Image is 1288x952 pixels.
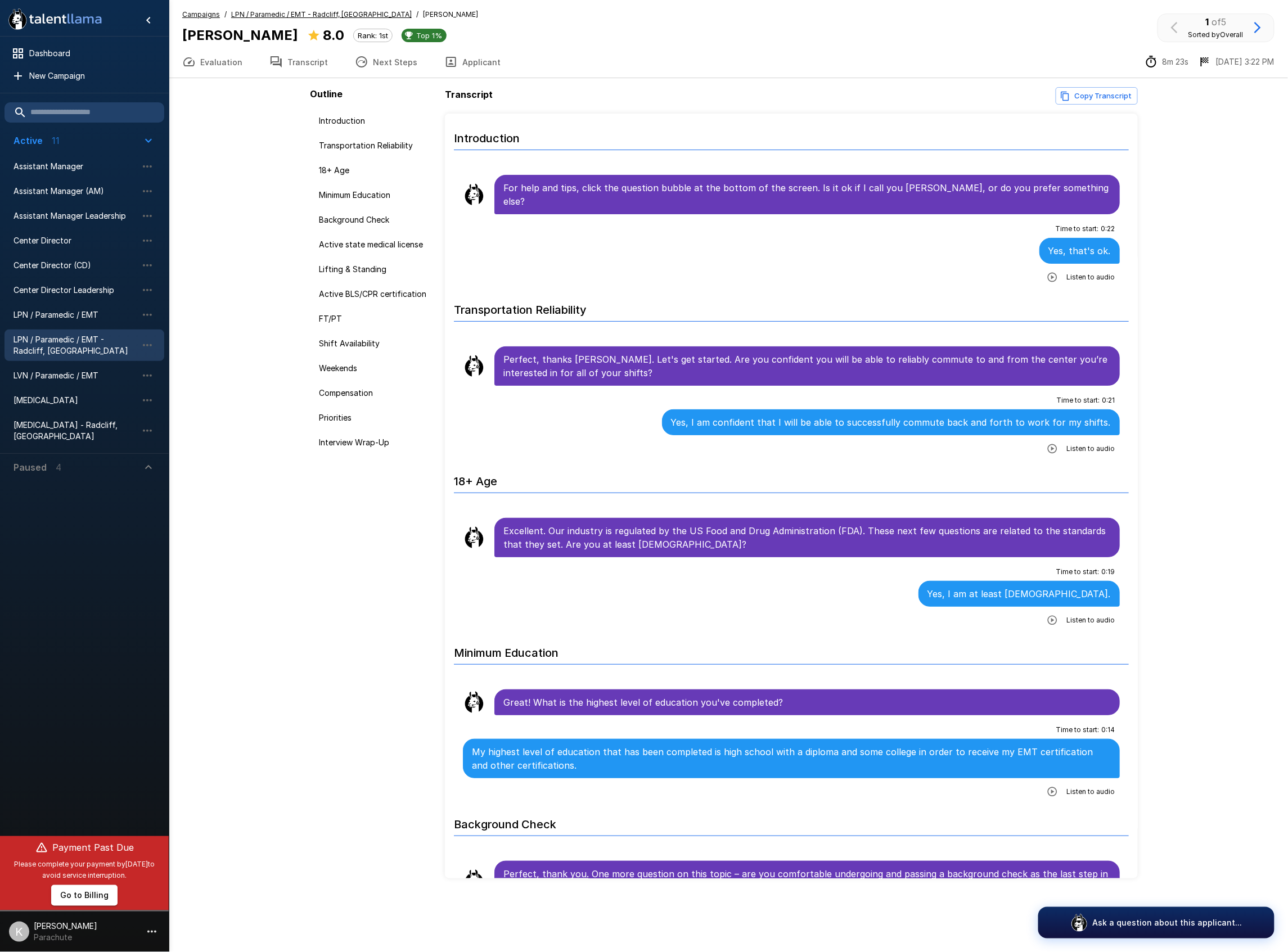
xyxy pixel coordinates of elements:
h6: Transportation Reliability [454,292,1129,322]
span: Lifting & Standing [319,264,431,275]
b: Transcript [445,89,493,100]
span: Compensation [319,387,431,399]
span: Transportation Reliability [319,140,431,151]
span: FT/PT [319,313,431,324]
span: Priorities [319,412,431,423]
p: My highest level of education that has been completed is high school with a diploma and some coll... [472,745,1111,772]
span: 0 : 19 [1102,566,1115,577]
p: Ask a question about this applicant... [1093,917,1242,928]
u: LPN / Paramedic / EMT - Radcliff, [GEOGRAPHIC_DATA] [231,10,412,19]
div: Lifting & Standing [310,259,440,279]
span: 18+ Age [319,165,431,176]
div: The time between starting and completing the interview [1145,55,1189,69]
span: Weekends [319,363,431,374]
button: Copy transcript [1056,87,1138,105]
span: Time to start : [1056,724,1100,736]
div: Transportation Reliability [310,136,440,156]
div: Minimum Education [310,185,440,205]
div: Weekends [310,358,440,378]
button: Transcript [256,46,341,78]
p: [DATE] 3:22 PM [1216,56,1275,67]
img: llama_clean.png [463,355,485,377]
p: Perfect, thanks [PERSON_NAME]. Let's get started. Are you confident you will be able to reliably ... [503,353,1111,380]
span: Top 1% [412,31,447,40]
p: Perfect, thank you. One more question on this topic – are you comfortable undergoing and passing ... [503,867,1111,894]
span: Listen to audio [1067,443,1115,454]
div: Active BLS/CPR certification [310,284,440,304]
span: / [416,9,418,20]
span: Interview Wrap-Up [319,437,431,448]
div: 18+ Age [310,160,440,181]
button: Evaluation [169,46,256,78]
span: 0 : 22 [1101,223,1115,234]
img: llama_clean.png [463,691,485,714]
p: Excellent. Our industry is regulated by the US Food and Drug Administration (FDA). These next few... [503,524,1111,551]
p: Yes, I am at least [DEMOGRAPHIC_DATA]. [927,587,1111,601]
b: [PERSON_NAME] [182,27,298,43]
b: Outline [310,88,343,100]
p: 8m 23s [1163,56,1189,67]
span: Time to start : [1057,395,1100,406]
div: Background Check [310,210,440,230]
div: FT/PT [310,309,440,329]
div: Interview Wrap-Up [310,432,440,453]
img: llama_clean.png [463,183,485,206]
img: llama_clean.png [463,526,485,549]
span: [PERSON_NAME] [423,9,478,20]
p: For help and tips, click the question bubble at the bottom of the screen. Is it ok if I call you ... [503,181,1111,208]
span: Background Check [319,214,431,225]
div: Active state medical license [310,234,440,255]
img: llama_clean.png [463,869,485,892]
button: Applicant [431,46,514,78]
div: Shift Availability [310,333,440,354]
span: 0 : 14 [1102,724,1115,736]
span: / [224,9,227,20]
button: Next Steps [341,46,431,78]
span: Minimum Education [319,190,431,201]
button: Ask a question about this applicant... [1038,907,1275,939]
span: Rank: 1st [354,31,392,40]
span: Listen to audio [1067,272,1115,283]
div: Priorities [310,408,440,428]
div: The date and time when the interview was completed [1198,55,1275,69]
span: of 5 [1212,16,1227,28]
span: Time to start : [1056,223,1099,234]
p: Yes, I am confident that I will be able to successfully commute back and forth to work for my shi... [671,416,1111,429]
span: Active BLS/CPR certification [319,288,431,300]
h6: Background Check [454,806,1129,836]
div: Introduction [310,111,440,131]
h6: 18+ Age [454,463,1129,493]
b: 8.0 [323,27,344,43]
span: 0 : 21 [1102,395,1115,406]
u: Campaigns [182,10,220,19]
h6: Minimum Education [454,635,1129,665]
p: Yes, that's ok. [1048,244,1111,258]
img: logo_glasses@2x.png [1070,914,1088,932]
span: Shift Availability [319,338,431,349]
span: Introduction [319,115,431,127]
b: 1 [1206,16,1209,28]
div: Compensation [310,383,440,403]
span: Active state medical license [319,239,431,250]
span: Listen to audio [1067,615,1115,626]
span: Sorted by Overall [1188,30,1244,39]
span: Listen to audio [1067,786,1115,797]
span: Time to start : [1056,566,1100,577]
h6: Introduction [454,120,1129,150]
p: Great! What is the highest level of education you've completed? [503,696,1111,709]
